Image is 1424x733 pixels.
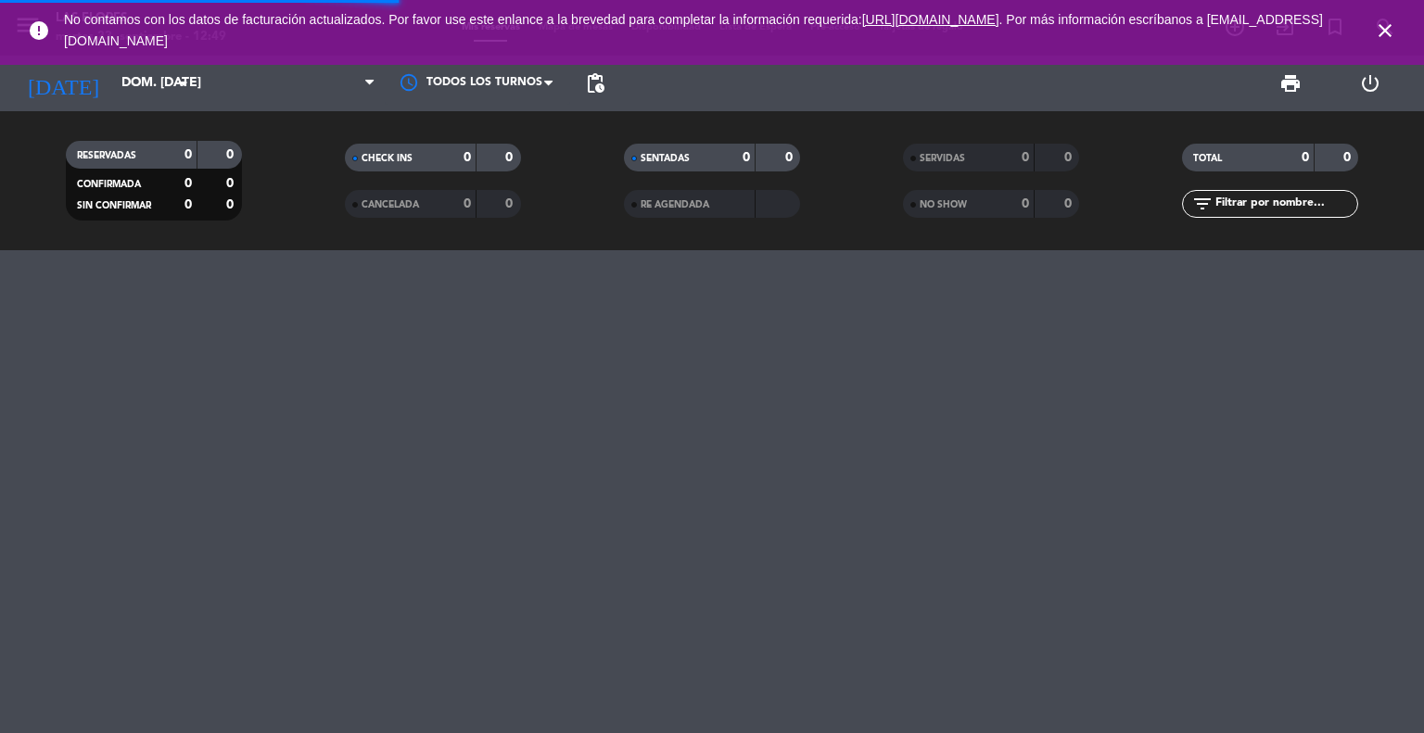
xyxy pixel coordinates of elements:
a: [URL][DOMAIN_NAME] [862,12,999,27]
i: power_settings_new [1359,72,1381,95]
input: Filtrar por nombre... [1214,194,1357,214]
span: TOTAL [1193,154,1222,163]
strong: 0 [226,148,237,161]
span: CHECK INS [362,154,413,163]
span: No contamos con los datos de facturación actualizados. Por favor use este enlance a la brevedad p... [64,12,1323,48]
strong: 0 [184,177,192,190]
span: pending_actions [584,72,606,95]
i: arrow_drop_down [172,72,195,95]
strong: 0 [464,151,471,164]
span: CANCELADA [362,200,419,209]
i: close [1374,19,1396,42]
span: CONFIRMADA [77,180,141,189]
strong: 0 [184,198,192,211]
a: . Por más información escríbanos a [EMAIL_ADDRESS][DOMAIN_NAME] [64,12,1323,48]
span: SIN CONFIRMAR [77,201,151,210]
strong: 0 [1343,151,1354,164]
strong: 0 [464,197,471,210]
span: SENTADAS [641,154,690,163]
span: SERVIDAS [920,154,965,163]
strong: 0 [1064,151,1075,164]
span: RE AGENDADA [641,200,709,209]
strong: 0 [743,151,750,164]
strong: 0 [505,151,516,164]
strong: 0 [1022,197,1029,210]
span: NO SHOW [920,200,967,209]
strong: 0 [184,148,192,161]
i: filter_list [1191,193,1214,215]
strong: 0 [1064,197,1075,210]
strong: 0 [226,177,237,190]
i: error [28,19,50,42]
strong: 0 [1302,151,1309,164]
strong: 0 [505,197,516,210]
strong: 0 [226,198,237,211]
span: print [1279,72,1302,95]
span: RESERVADAS [77,151,136,160]
div: LOG OUT [1330,56,1410,111]
strong: 0 [785,151,796,164]
i: [DATE] [14,63,112,104]
strong: 0 [1022,151,1029,164]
